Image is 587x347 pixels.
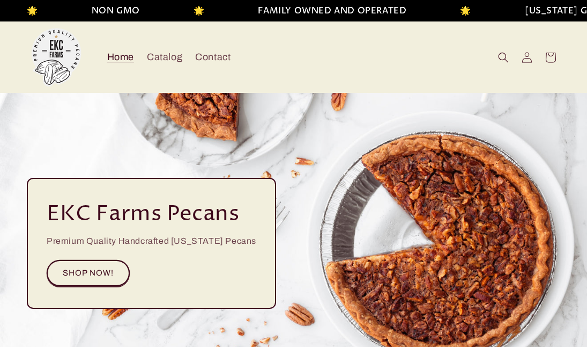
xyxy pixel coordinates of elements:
[107,51,134,63] span: Home
[1,3,12,19] li: 🌟
[101,45,140,70] a: Home
[168,3,179,19] li: 🌟
[140,45,189,70] a: Catalog
[47,200,240,228] h2: EKC Farms Pecans
[492,46,515,69] summary: Search
[232,3,381,19] li: FAMILY OWNED AND OPERATED
[195,51,231,63] span: Contact
[27,28,86,87] img: EKC Pecans
[189,45,237,70] a: Contact
[47,260,130,286] a: SHOP NOW!
[147,51,182,63] span: Catalog
[23,24,90,91] a: EKC Pecans
[65,3,114,19] li: NON GMO
[47,234,256,249] p: Premium Quality Handcrafted [US_STATE] Pecans
[434,3,445,19] li: 🌟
